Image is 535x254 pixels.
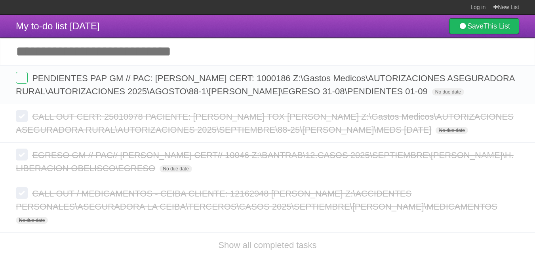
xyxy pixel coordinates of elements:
span: No due date [436,127,468,134]
span: CALL OUT / MEDICAMENTOS - CEIBA CLIENTE: 12162948 [PERSON_NAME] Z:\ACCIDENTES PERSONALES\ASEGURAD... [16,189,499,212]
label: Done [16,187,28,199]
span: No due date [160,165,192,172]
label: Done [16,149,28,160]
label: Done [16,110,28,122]
span: PENDIENTES PAP GM // PAC: [PERSON_NAME] CERT: 1000186 Z:\Gastos Medicos\AUTORIZACIONES ASEGURADOR... [16,73,514,96]
label: Done [16,72,28,84]
a: Show all completed tasks [218,240,316,250]
a: SaveThis List [449,18,519,34]
b: This List [484,22,510,30]
span: No due date [16,217,48,224]
span: CALL OUT CERT: 25010978 PACIENTE: [PERSON_NAME] TOX [PERSON_NAME] Z:\Gastos Medicos\AUTORIZACIONE... [16,112,514,135]
span: My to-do list [DATE] [16,21,100,31]
span: EGRESO GM // PAC// [PERSON_NAME] CERT// 10046 Z:\BANTRAB\12.CASOS 2025\SEPTIEMBRE\[PERSON_NAME]\H... [16,150,514,173]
